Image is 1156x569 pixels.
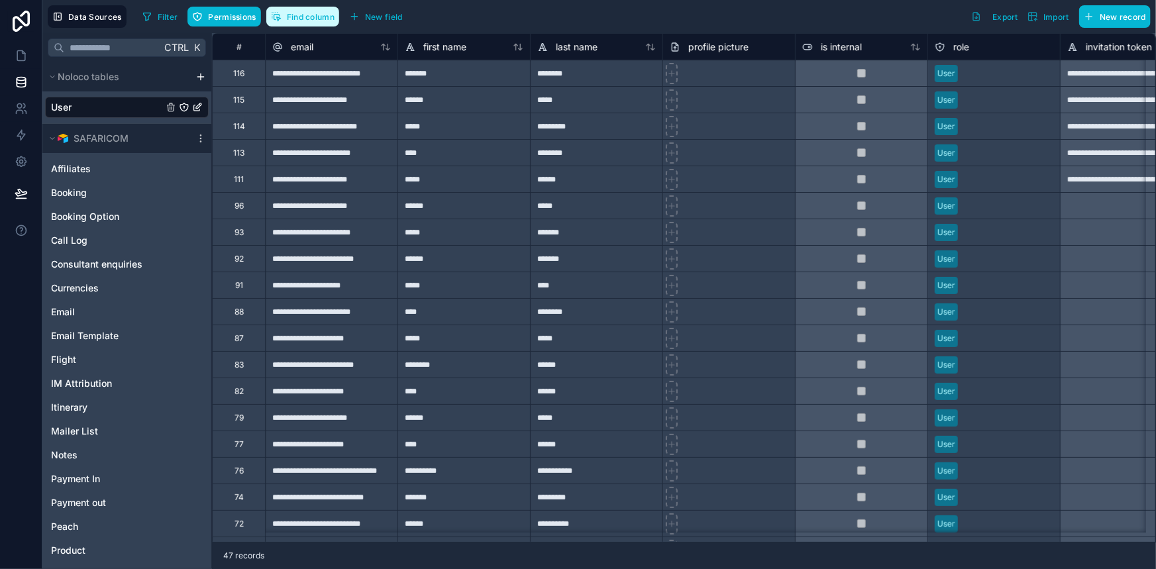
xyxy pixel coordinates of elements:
div: User [937,200,955,212]
span: Itinerary [51,401,87,414]
div: Payment In [45,468,209,490]
div: Notes [45,444,209,466]
div: Affiliates [45,158,209,180]
div: User [937,359,955,371]
div: Call Log [45,230,209,251]
div: 74 [235,492,244,503]
div: User [937,439,955,450]
div: 88 [235,307,244,317]
div: Itinerary [45,397,209,418]
button: Airtable LogoSAFARICOM [45,129,190,148]
div: 91 [235,280,243,291]
div: Flight [45,349,209,370]
div: 93 [235,227,244,238]
button: Permissions [187,7,260,26]
button: Noloco tables [45,68,190,86]
button: New field [344,7,407,26]
div: User [937,412,955,424]
div: 76 [235,466,244,476]
div: 96 [235,201,244,211]
span: Permissions [208,12,256,22]
span: Noloco tables [58,70,119,83]
span: invitation token [1086,40,1152,54]
div: # [223,42,255,52]
span: Currencies [51,282,99,295]
span: role [953,40,969,54]
div: Payment out [45,492,209,513]
span: SAFARICOM [74,132,129,145]
div: User [937,386,955,397]
span: 47 records [223,550,264,561]
div: 82 [235,386,244,397]
div: 114 [233,121,245,132]
div: 72 [235,519,244,529]
div: User [937,121,955,132]
div: Peach [45,516,209,537]
div: Mailer List [45,421,209,442]
span: Call Log [51,234,87,247]
div: User [937,465,955,477]
span: Consultant enquiries [51,258,142,271]
div: User [937,280,955,291]
div: 111 [234,174,244,185]
span: Data Sources [68,12,122,22]
div: User [937,253,955,265]
button: Find column [266,7,339,26]
span: Ctrl [163,39,190,56]
div: Booking Option [45,206,209,227]
span: is internal [821,40,862,54]
button: New record [1079,5,1151,28]
span: Notes [51,448,78,462]
button: Data Sources [48,5,127,28]
div: Booking [45,182,209,203]
div: 77 [235,439,244,450]
span: New field [365,12,403,22]
span: Peach [51,520,78,533]
span: Booking [51,186,87,199]
div: User [937,174,955,185]
span: IM Attribution [51,377,112,390]
div: 92 [235,254,244,264]
div: Email Template [45,325,209,346]
div: User [937,518,955,530]
div: User [937,94,955,106]
span: Flight [51,353,76,366]
span: Export [992,12,1018,22]
img: Airtable Logo [58,133,68,144]
div: 79 [235,413,244,423]
a: Permissions [187,7,266,26]
div: 83 [235,360,244,370]
button: Export [967,5,1023,28]
div: 113 [233,148,244,158]
span: email [291,40,313,54]
div: Currencies [45,278,209,299]
div: User [937,68,955,79]
span: Mailer List [51,425,98,438]
div: User [937,491,955,503]
div: scrollable content [42,62,211,568]
div: User [937,333,955,344]
div: 87 [235,333,244,344]
span: first name [423,40,466,54]
span: New record [1100,12,1146,22]
span: last name [556,40,598,54]
span: Email Template [51,329,119,342]
span: Find column [287,12,335,22]
div: Consultant enquiries [45,254,209,275]
div: 116 [233,68,244,79]
span: Filter [158,12,178,22]
span: Booking Option [51,210,119,223]
span: Product [51,544,85,557]
div: User [937,306,955,318]
span: Payment In [51,472,100,486]
button: Filter [137,7,183,26]
div: 115 [233,95,244,105]
a: New record [1074,5,1151,28]
span: Email [51,305,75,319]
span: profile picture [688,40,749,54]
div: Email [45,301,209,323]
span: Payment out [51,496,106,509]
div: User [937,147,955,159]
div: User [45,97,209,118]
div: Product [45,540,209,561]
